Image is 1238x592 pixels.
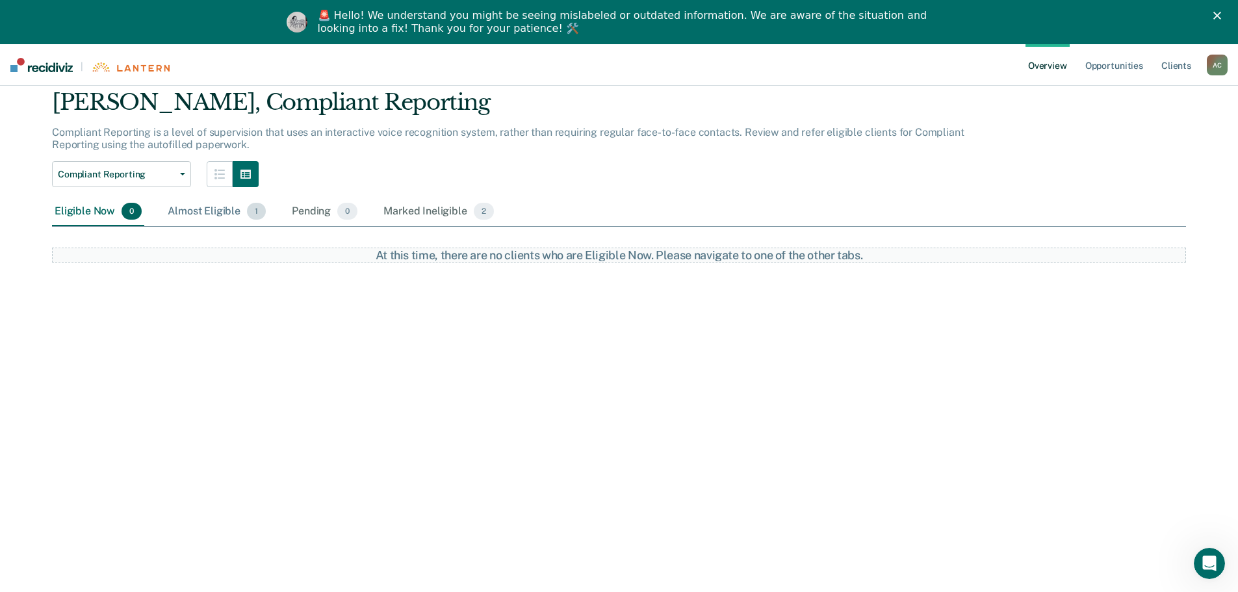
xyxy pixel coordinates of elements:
div: Close [1213,12,1226,19]
a: Overview [1025,44,1070,86]
span: Compliant Reporting [58,169,175,180]
span: 2 [474,203,494,220]
span: | [73,61,91,72]
div: A C [1207,55,1228,75]
img: Recidiviz [10,58,73,72]
p: Compliant Reporting is a level of supervision that uses an interactive voice recognition system, ... [52,126,964,151]
a: | [10,58,170,72]
img: Profile image for Kim [287,12,307,32]
button: AC [1207,55,1228,75]
span: 1 [247,203,266,220]
a: Clients [1159,44,1194,86]
div: Almost Eligible1 [165,198,268,226]
a: Opportunities [1083,44,1146,86]
div: Eligible Now0 [52,198,144,226]
iframe: Intercom live chat [1194,548,1225,579]
div: Marked Ineligible2 [381,198,496,226]
div: [PERSON_NAME], Compliant Reporting [52,89,981,126]
div: Pending0 [289,198,360,226]
span: 0 [122,203,142,220]
button: Compliant Reporting [52,161,191,187]
div: 🚨 Hello! We understand you might be seeing mislabeled or outdated information. We are aware of th... [318,9,931,35]
span: 0 [337,203,357,220]
img: Lantern [91,62,170,72]
div: At this time, there are no clients who are Eligible Now. Please navigate to one of the other tabs. [336,248,903,263]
